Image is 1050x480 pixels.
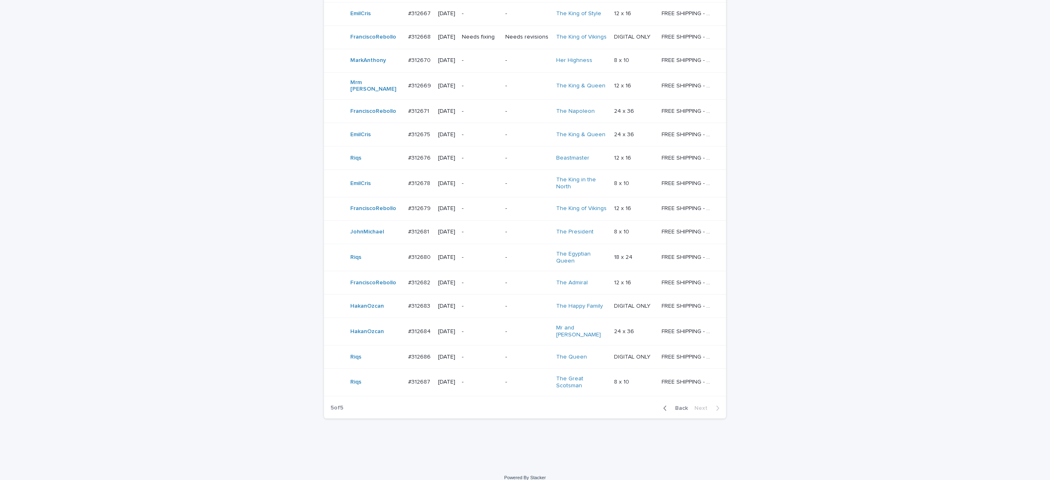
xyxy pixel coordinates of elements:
a: The Queen [556,354,587,361]
p: - [462,328,499,335]
p: 12 x 16 [614,81,633,89]
tr: MarkAnthony #312670#312670 [DATE]--Her Highness 8 x 108 x 10 FREE SHIPPING - preview in 1-2 busin... [324,49,726,72]
tr: Riqs #312680#312680 [DATE]--The Egyptian Queen 18 x 2418 x 24 FREE SHIPPING - preview in 1-2 busi... [324,244,726,271]
a: HakanOzcan [350,328,384,335]
p: 8 x 10 [614,377,631,386]
a: The Napoleon [556,108,595,115]
p: DIGITAL ONLY [614,32,652,41]
p: FREE SHIPPING - preview in 1-2 business days, after your approval delivery will take 5-10 b.d. [662,278,714,286]
p: - [505,108,550,115]
p: - [505,205,550,212]
a: Riqs [350,155,361,162]
p: #312686 [408,352,432,361]
p: FREE SHIPPING - preview in 1-2 business days, after your approval delivery will take 5-10 b.d. [662,32,714,41]
p: FREE SHIPPING - preview in 1-2 business days, after your approval delivery will take 5-10 b.d. [662,327,714,335]
p: [DATE] [438,379,455,386]
a: HakanOzcan [350,303,384,310]
p: - [505,180,550,187]
a: The Admiral [556,279,588,286]
p: - [505,379,550,386]
tr: Riqs #312676#312676 [DATE]--Beastmaster 12 x 1612 x 16 FREE SHIPPING - preview in 1-2 business da... [324,146,726,170]
a: Her Highness [556,57,592,64]
p: DIGITAL ONLY [614,352,652,361]
a: FranciscoRebollo [350,205,396,212]
p: 8 x 10 [614,227,631,235]
p: [DATE] [438,10,455,17]
tr: FranciscoRebollo #312668#312668 [DATE]Needs fixingNeeds revisionsThe King of Vikings DIGITAL ONLY... [324,25,726,49]
p: - [462,279,499,286]
a: Mrm [PERSON_NAME] [350,79,402,93]
a: The Happy Family [556,303,603,310]
p: - [505,131,550,138]
p: FREE SHIPPING - preview in 1-2 business days, after your approval delivery will take 5-10 b.d. [662,377,714,386]
p: - [505,354,550,361]
p: [DATE] [438,131,455,138]
a: FranciscoRebollo [350,108,396,115]
tr: HakanOzcan #312684#312684 [DATE]--Mr and [PERSON_NAME] 24 x 3624 x 36 FREE SHIPPING - preview in ... [324,318,726,345]
p: FREE SHIPPING - preview in 1-2 business days, after your approval delivery will take 5-10 b.d. [662,203,714,212]
p: #312669 [408,81,433,89]
p: #312679 [408,203,432,212]
tr: FranciscoRebollo #312682#312682 [DATE]--The Admiral 12 x 1612 x 16 FREE SHIPPING - preview in 1-2... [324,271,726,295]
p: - [462,303,499,310]
a: The Egyptian Queen [556,251,607,265]
p: FREE SHIPPING - preview in 1-2 business days, after your approval delivery will take 5-10 b.d. [662,352,714,361]
p: FREE SHIPPING - preview in 1-2 business days, after your approval delivery will take 5-10 b.d. [662,130,714,138]
p: [DATE] [438,328,455,335]
p: #312681 [408,227,431,235]
p: 18 x 24 [614,252,634,261]
a: The King & Queen [556,131,605,138]
p: [DATE] [438,57,455,64]
span: Back [670,405,688,411]
a: The King of Style [556,10,601,17]
p: - [462,205,499,212]
p: #312684 [408,327,432,335]
p: - [505,254,550,261]
a: The President [556,229,593,235]
tr: FranciscoRebollo #312671#312671 [DATE]--The Napoleon 24 x 3624 x 36 FREE SHIPPING - preview in 1-... [324,100,726,123]
p: FREE SHIPPING - preview in 1-2 business days, after your approval delivery will take 5-10 b.d. [662,106,714,115]
p: [DATE] [438,254,455,261]
p: Needs revisions [505,34,550,41]
a: EmilCris [350,180,371,187]
p: 24 x 36 [614,327,636,335]
a: JohnMichael [350,229,384,235]
p: [DATE] [438,34,455,41]
p: FREE SHIPPING - preview in 1-2 business days, after your approval delivery will take 5-10 b.d. [662,153,714,162]
p: - [462,131,499,138]
p: #312675 [408,130,432,138]
p: [DATE] [438,279,455,286]
p: 12 x 16 [614,9,633,17]
p: - [505,303,550,310]
p: #312682 [408,278,432,286]
a: Riqs [350,379,361,386]
p: - [462,82,499,89]
p: [DATE] [438,82,455,89]
tr: EmilCris #312667#312667 [DATE]--The King of Style 12 x 1612 x 16 FREE SHIPPING - preview in 1-2 b... [324,2,726,25]
p: 12 x 16 [614,153,633,162]
a: EmilCris [350,10,371,17]
a: The King in the North [556,176,607,190]
tr: Riqs #312687#312687 [DATE]--The Great Scotsman 8 x 108 x 10 FREE SHIPPING - preview in 1-2 busine... [324,368,726,396]
tr: FranciscoRebollo #312679#312679 [DATE]--The King of Vikings 12 x 1612 x 16 FREE SHIPPING - previe... [324,197,726,220]
p: 12 x 16 [614,278,633,286]
a: The King & Queen [556,82,605,89]
p: - [462,229,499,235]
tr: JohnMichael #312681#312681 [DATE]--The President 8 x 108 x 10 FREE SHIPPING - preview in 1-2 busi... [324,220,726,244]
p: #312668 [408,32,432,41]
p: - [505,229,550,235]
p: FREE SHIPPING - preview in 1-2 business days, after your approval delivery will take 5-10 b.d. [662,178,714,187]
p: #312683 [408,301,432,310]
p: - [462,10,499,17]
p: 24 x 36 [614,130,636,138]
p: - [462,180,499,187]
tr: EmilCris #312678#312678 [DATE]--The King in the North 8 x 108 x 10 FREE SHIPPING - preview in 1-2... [324,170,726,197]
a: MarkAnthony [350,57,386,64]
p: - [505,328,550,335]
a: Mr and [PERSON_NAME] [556,325,607,338]
span: Next [694,405,712,411]
p: [DATE] [438,180,455,187]
tr: Mrm [PERSON_NAME] #312669#312669 [DATE]--The King & Queen 12 x 1612 x 16 FREE SHIPPING - preview ... [324,72,726,100]
p: - [462,354,499,361]
p: FREE SHIPPING - preview in 1-2 business days, after your approval delivery will take 5-10 b.d. [662,81,714,89]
